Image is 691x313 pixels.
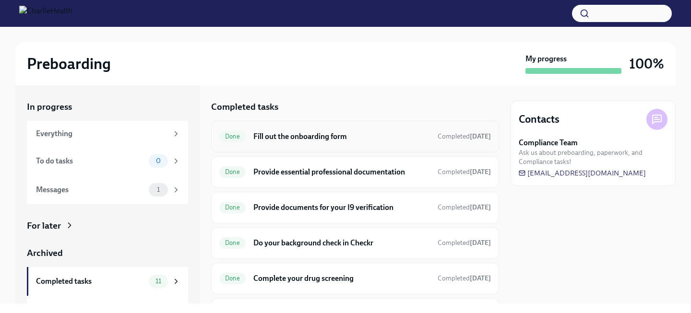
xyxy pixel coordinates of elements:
[470,168,491,176] strong: [DATE]
[219,235,491,251] a: DoneDo your background check in CheckrCompleted[DATE]
[211,101,278,113] h5: Completed tasks
[36,156,145,166] div: To do tasks
[27,220,188,232] a: For later
[438,203,491,211] span: Completed
[36,276,145,287] div: Completed tasks
[27,267,188,296] a: Completed tasks11
[36,185,145,195] div: Messages
[219,275,246,282] span: Done
[253,131,430,142] h6: Fill out the onboarding form
[438,132,491,140] span: Completed
[438,239,491,247] span: Completed
[519,112,560,127] h4: Contacts
[151,186,166,193] span: 1
[219,204,246,211] span: Done
[19,6,72,21] img: CharlieHealth
[253,202,430,213] h6: Provide documents for your I9 verification
[36,128,168,139] div: Everything
[219,129,491,144] a: DoneFill out the onboarding formCompleted[DATE]
[27,101,188,113] a: In progress
[219,271,491,286] a: DoneComplete your drug screeningCompleted[DATE]
[27,220,61,232] div: For later
[438,203,491,212] span: August 5th, 2025 12:52
[438,132,491,141] span: August 5th, 2025 09:27
[519,148,667,166] span: Ask us about preboarding, paperwork, and Compliance tasks!
[438,168,491,176] span: Completed
[438,274,491,282] span: Completed
[150,157,167,164] span: 0
[27,175,188,204] a: Messages1
[438,274,491,283] span: August 5th, 2025 12:56
[470,274,491,282] strong: [DATE]
[27,247,188,259] a: Archived
[519,168,646,178] a: [EMAIL_ADDRESS][DOMAIN_NAME]
[219,133,246,140] span: Done
[629,55,664,72] h3: 100%
[27,121,188,147] a: Everything
[470,239,491,247] strong: [DATE]
[438,238,491,247] span: August 5th, 2025 12:56
[470,132,491,140] strong: [DATE]
[219,200,491,215] a: DoneProvide documents for your I9 verificationCompleted[DATE]
[219,164,491,180] a: DoneProvide essential professional documentationCompleted[DATE]
[519,138,578,148] strong: Compliance Team
[525,54,567,64] strong: My progress
[150,278,167,285] span: 11
[438,167,491,176] span: August 7th, 2025 16:41
[470,203,491,211] strong: [DATE]
[219,168,246,175] span: Done
[253,273,430,284] h6: Complete your drug screening
[27,54,111,73] h2: Preboarding
[27,147,188,175] a: To do tasks0
[253,167,430,177] h6: Provide essential professional documentation
[219,239,246,246] span: Done
[253,238,430,248] h6: Do your background check in Checkr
